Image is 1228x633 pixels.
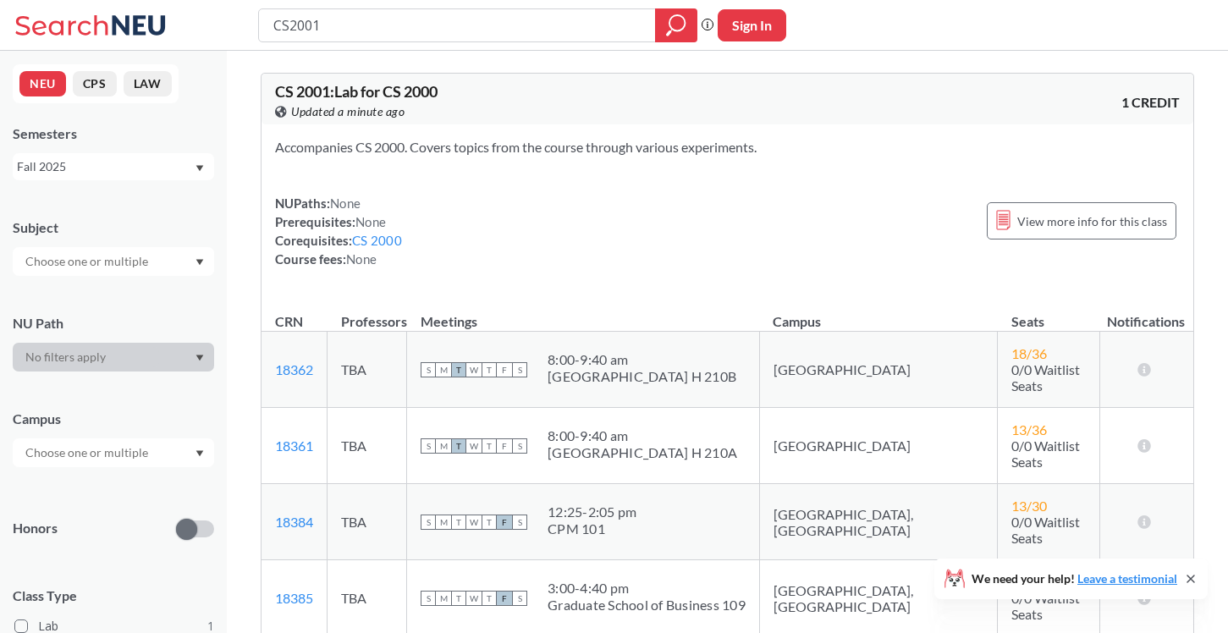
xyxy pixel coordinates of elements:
th: Seats [998,295,1100,332]
div: magnifying glass [655,8,697,42]
td: [GEOGRAPHIC_DATA] [759,408,997,484]
td: [GEOGRAPHIC_DATA] [759,332,997,408]
button: Sign In [718,9,786,41]
input: Choose one or multiple [17,251,159,272]
span: We need your help! [972,573,1177,585]
span: 0/0 Waitlist Seats [1011,361,1080,394]
td: TBA [328,408,407,484]
span: 0/0 Waitlist Seats [1011,590,1080,622]
div: [GEOGRAPHIC_DATA] H 210B [548,368,736,385]
span: F [497,515,512,530]
span: S [512,362,527,377]
div: Dropdown arrow [13,438,214,467]
div: 8:00 - 9:40 am [548,351,736,368]
span: 0/0 Waitlist Seats [1011,438,1080,470]
div: Subject [13,218,214,237]
span: T [451,438,466,454]
span: F [497,438,512,454]
a: Leave a testimonial [1077,571,1177,586]
button: LAW [124,71,172,96]
div: 12:25 - 2:05 pm [548,504,636,520]
button: CPS [73,71,117,96]
td: TBA [328,332,407,408]
span: Class Type [13,586,214,605]
span: S [512,438,527,454]
span: T [482,362,497,377]
th: Notifications [1099,295,1192,332]
span: None [355,214,386,229]
span: W [466,515,482,530]
svg: Dropdown arrow [195,450,204,457]
span: T [451,362,466,377]
div: CRN [275,312,303,331]
span: M [436,515,451,530]
input: Choose one or multiple [17,443,159,463]
div: Semesters [13,124,214,143]
a: 18384 [275,514,313,530]
span: S [512,515,527,530]
div: NUPaths: Prerequisites: Corequisites: Course fees: [275,194,402,268]
th: Professors [328,295,407,332]
div: Dropdown arrow [13,343,214,372]
span: Updated a minute ago [291,102,405,121]
span: M [436,362,451,377]
span: None [346,251,377,267]
a: CS 2000 [352,233,402,248]
input: Class, professor, course number, "phrase" [272,11,643,40]
span: 1 CREDIT [1121,93,1180,112]
span: T [482,438,497,454]
span: T [451,515,466,530]
span: T [451,591,466,606]
div: Dropdown arrow [13,247,214,276]
span: S [421,362,436,377]
div: Graduate School of Business 109 [548,597,746,614]
div: NU Path [13,314,214,333]
button: NEU [19,71,66,96]
div: CPM 101 [548,520,636,537]
span: T [482,591,497,606]
span: T [482,515,497,530]
svg: magnifying glass [666,14,686,37]
div: 8:00 - 9:40 am [548,427,737,444]
th: Campus [759,295,997,332]
svg: Dropdown arrow [195,355,204,361]
div: Fall 2025Dropdown arrow [13,153,214,180]
span: None [330,195,361,211]
span: W [466,362,482,377]
span: M [436,438,451,454]
a: 18362 [275,361,313,377]
span: 13 / 30 [1011,498,1047,514]
span: S [421,515,436,530]
span: S [421,438,436,454]
section: Accompanies CS 2000. Covers topics from the course through various experiments. [275,138,1180,157]
span: F [497,362,512,377]
span: W [466,438,482,454]
td: TBA [328,484,407,560]
a: 18385 [275,590,313,606]
span: M [436,591,451,606]
span: S [421,591,436,606]
span: 18 / 36 [1011,345,1047,361]
svg: Dropdown arrow [195,259,204,266]
div: Fall 2025 [17,157,194,176]
div: Campus [13,410,214,428]
span: CS 2001 : Lab for CS 2000 [275,82,438,101]
span: F [497,591,512,606]
div: 3:00 - 4:40 pm [548,580,746,597]
svg: Dropdown arrow [195,165,204,172]
div: [GEOGRAPHIC_DATA] H 210A [548,444,737,461]
a: 18361 [275,438,313,454]
p: Honors [13,519,58,538]
td: [GEOGRAPHIC_DATA], [GEOGRAPHIC_DATA] [759,484,997,560]
th: Meetings [407,295,760,332]
span: View more info for this class [1017,211,1167,232]
span: 0/0 Waitlist Seats [1011,514,1080,546]
span: 13 / 36 [1011,421,1047,438]
span: S [512,591,527,606]
span: W [466,591,482,606]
